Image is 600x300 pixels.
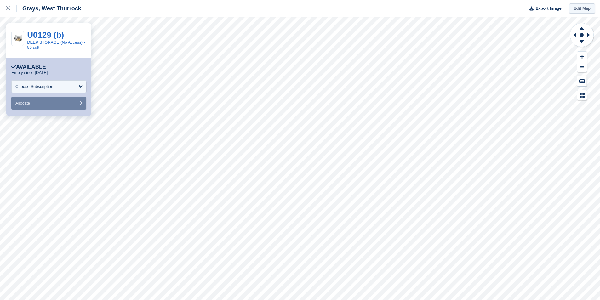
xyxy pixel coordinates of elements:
[577,62,587,72] button: Zoom Out
[577,52,587,62] button: Zoom In
[577,90,587,100] button: Map Legend
[11,97,86,110] button: Allocate
[27,40,85,50] a: DEEP STORAGE (No Access) - 50 sqft
[535,5,561,12] span: Export Image
[569,3,595,14] a: Edit Map
[11,64,46,70] div: Available
[15,83,53,90] div: Choose Subscription
[15,101,30,105] span: Allocate
[17,5,81,12] div: Grays, West Thurrock
[526,3,562,14] button: Export Image
[12,34,24,43] img: 50-sqft-unit.jpg
[27,30,64,40] a: U0129 (b)
[11,70,48,75] p: Empty since [DATE]
[577,76,587,86] button: Keyboard Shortcuts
